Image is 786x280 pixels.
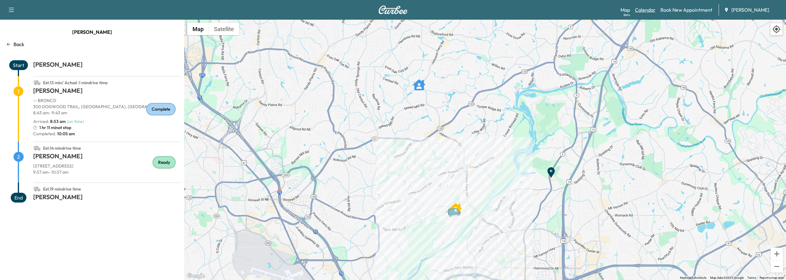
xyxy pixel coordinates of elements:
p: 300 DOGWOOD TRAIL, [GEOGRAPHIC_DATA], [GEOGRAPHIC_DATA] [33,104,181,110]
div: Recenter map [770,23,783,36]
span: ( on time ) [67,119,84,124]
button: Show satellite imagery [209,23,239,35]
span: 8:53 am [50,119,66,124]
gmp-advanced-marker: End Point [545,163,557,175]
p: Arrived : [33,118,66,124]
span: 1 [14,86,23,96]
div: Ready [153,156,176,168]
span: 10:05 am [56,131,75,137]
h1: [PERSON_NAME] [33,152,181,163]
a: MapBeta [621,6,630,14]
a: Calendar [635,6,656,14]
img: Google [186,272,206,280]
button: Zoom in [771,248,783,260]
p: [STREET_ADDRESS] [33,163,181,169]
button: Zoom out [771,260,783,273]
span: Est. 19 min drive time [43,186,81,192]
p: - - BRONCO [33,97,181,104]
span: 2 [14,152,24,162]
h1: [PERSON_NAME] [33,86,181,97]
a: Report a map error [760,276,784,279]
span: 1 hr 11 min at stop [39,124,71,131]
h1: [PERSON_NAME] [33,193,181,204]
span: Map data ©2025 Google [710,276,744,279]
span: Est. 14 min drive time [43,145,81,151]
span: Est. 13 min / Actual : 1 min drive time [43,80,108,85]
span: Start [9,60,28,70]
a: Terms (opens in new tab) [747,276,756,279]
a: Open this area in Google Maps (opens a new window) [186,272,206,280]
gmp-advanced-marker: JOHN STARR [449,199,462,212]
p: 8:43 am - 9:43 am [33,110,181,116]
div: Complete [146,103,176,115]
img: Curbee Logo [378,6,408,14]
span: [PERSON_NAME] [731,6,769,14]
span: [PERSON_NAME] [72,26,112,38]
button: Show street map [187,23,209,35]
p: Back [14,41,24,48]
button: Keyboard shortcuts [680,276,706,280]
span: End [11,193,26,203]
a: Book New Appointment [660,6,712,14]
p: Completed: [33,131,181,137]
gmp-advanced-marker: MARTIN DECKER [413,76,425,88]
p: 9:57 am - 10:57 am [33,169,181,175]
gmp-advanced-marker: Van [445,201,466,212]
h1: [PERSON_NAME] [33,60,181,71]
div: Beta [624,13,630,17]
